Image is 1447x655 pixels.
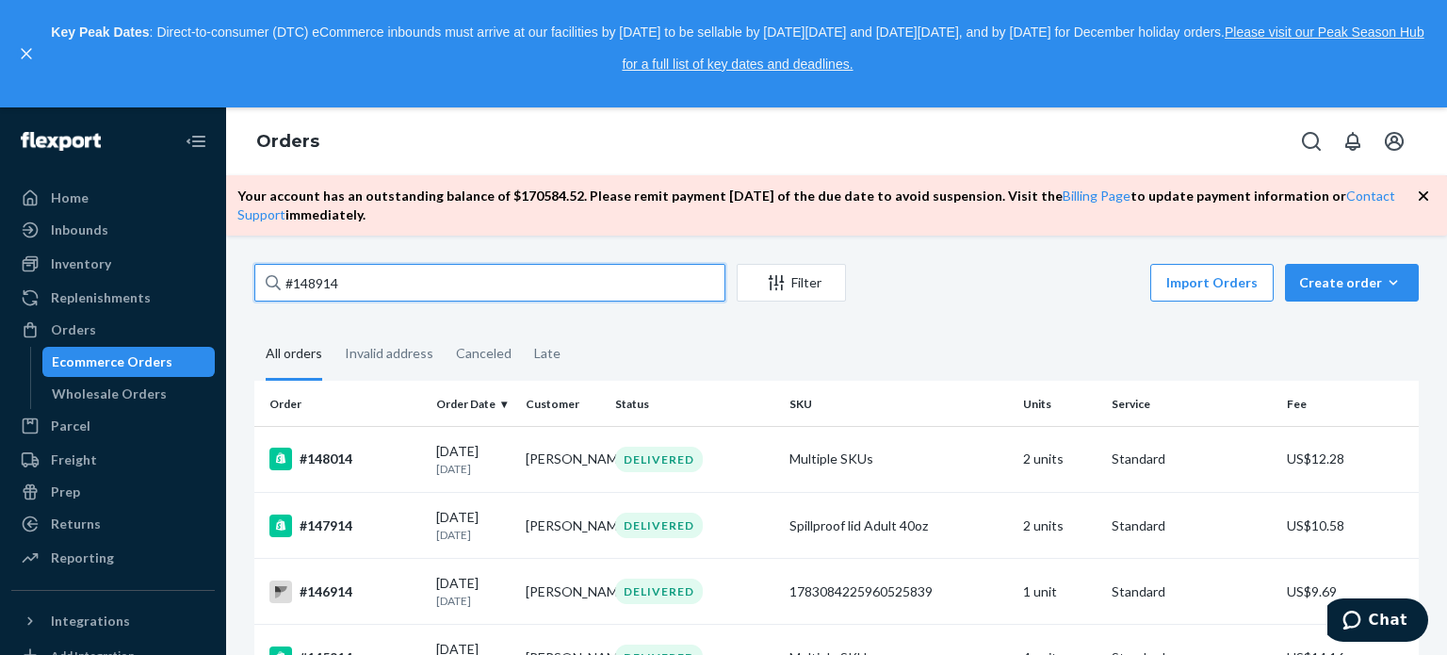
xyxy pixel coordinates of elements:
div: Prep [51,483,80,501]
a: Reporting [11,543,215,573]
p: Standard [1112,516,1271,535]
div: Filter [738,273,845,292]
div: Wholesale Orders [52,385,167,403]
td: [PERSON_NAME] [518,559,608,625]
td: US$9.69 [1279,559,1419,625]
th: Service [1104,381,1278,426]
button: Open notifications [1334,123,1372,160]
p: [DATE] [436,461,511,477]
th: Order [254,381,429,426]
div: Invalid address [345,329,433,378]
div: #148014 [269,448,421,470]
a: Prep [11,477,215,507]
button: Close Navigation [177,123,215,160]
div: Parcel [51,417,90,435]
button: Filter [737,264,846,302]
button: Open account menu [1375,123,1413,160]
button: Create order [1285,264,1419,302]
p: [DATE] [436,527,511,543]
a: Replenishments [11,283,215,313]
div: All orders [266,329,322,381]
a: Parcel [11,411,215,441]
a: Wholesale Orders [42,379,216,409]
div: #147914 [269,515,421,537]
div: Inventory [51,254,111,273]
th: Order Date [429,381,518,426]
div: Reporting [51,549,114,567]
p: Your account has an outstanding balance of $ 170584.52 . Please remit payment [DATE] of the due d... [237,187,1417,224]
div: DELIVERED [615,579,703,604]
p: Standard [1112,450,1271,468]
a: Returns [11,509,215,539]
td: [PERSON_NAME] [518,426,608,492]
p: [DATE] [436,593,511,609]
td: Multiple SKUs [782,426,1015,492]
div: Returns [51,515,101,533]
div: Canceled [456,329,512,378]
div: [DATE] [436,508,511,543]
td: 1 unit [1016,559,1105,625]
button: Integrations [11,606,215,636]
div: Replenishments [51,288,151,307]
div: DELIVERED [615,513,703,538]
div: Ecommerce Orders [52,352,172,371]
div: Orders [51,320,96,339]
button: Import Orders [1150,264,1274,302]
td: US$12.28 [1279,426,1419,492]
a: Orders [256,131,319,152]
div: Late [534,329,561,378]
a: Billing Page [1063,188,1130,204]
div: Inbounds [51,221,108,239]
th: Units [1016,381,1105,426]
div: Create order [1299,273,1405,292]
button: close, [17,44,36,63]
td: [PERSON_NAME] [518,493,608,559]
td: 2 units [1016,426,1105,492]
a: Inventory [11,249,215,279]
a: Freight [11,445,215,475]
div: DELIVERED [615,447,703,472]
a: Inbounds [11,215,215,245]
p: : Direct-to-consumer (DTC) eCommerce inbounds must arrive at our facilities by [DATE] to be sella... [45,17,1430,80]
div: Spillproof lid Adult 40oz [789,516,1007,535]
a: Orders [11,315,215,345]
a: Please visit our Peak Season Hub for a full list of key dates and deadlines. [622,25,1423,72]
th: Status [608,381,782,426]
p: Standard [1112,582,1271,601]
div: [DATE] [436,442,511,477]
div: Customer [526,396,600,412]
th: SKU [782,381,1015,426]
img: Flexport logo [21,132,101,151]
div: [DATE] [436,574,511,609]
th: Fee [1279,381,1419,426]
td: 2 units [1016,493,1105,559]
a: Home [11,183,215,213]
a: Ecommerce Orders [42,347,216,377]
td: US$10.58 [1279,493,1419,559]
button: Open Search Box [1293,123,1330,160]
input: Search orders [254,264,725,302]
div: Freight [51,450,97,469]
ol: breadcrumbs [241,115,334,170]
iframe: Opens a widget where you can chat to one of our agents [1327,598,1428,646]
strong: Key Peak Dates [51,25,149,40]
div: #146914 [269,581,421,603]
div: Integrations [51,612,130,630]
div: Home [51,188,89,207]
div: 1783084225960525839 [789,582,1007,601]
